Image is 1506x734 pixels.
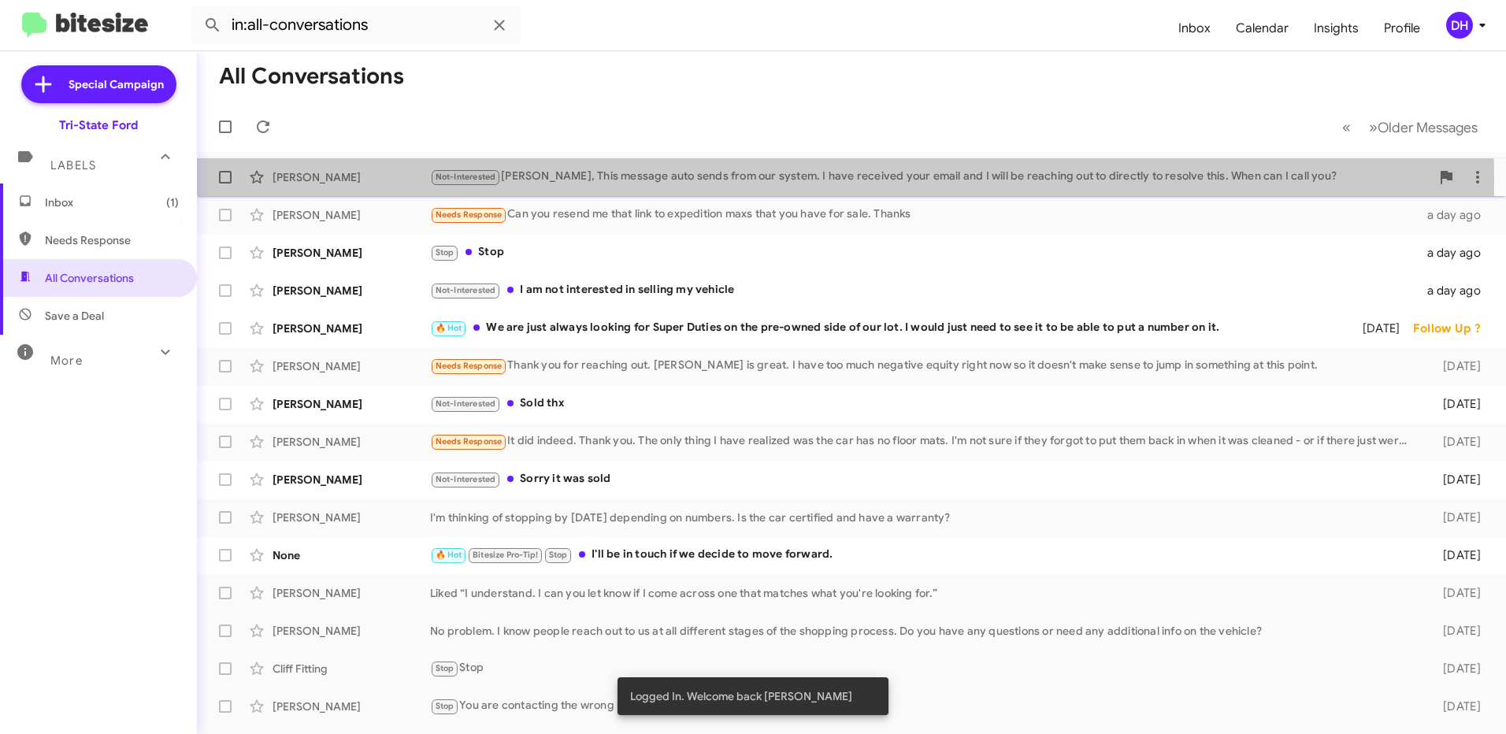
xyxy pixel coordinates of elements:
div: [DATE] [1418,434,1493,450]
div: I'll be in touch if we decide to move forward. [430,546,1418,564]
span: Stop [436,663,454,673]
div: [PERSON_NAME] [273,169,430,185]
span: Save a Deal [45,308,104,324]
div: Stop [430,243,1418,261]
span: Labels [50,158,96,172]
h1: All Conversations [219,64,404,89]
button: DH [1433,12,1489,39]
span: Bitesize Pro-Tip! [473,550,538,560]
div: Sold thx [430,395,1418,413]
div: [PERSON_NAME] [273,245,430,261]
div: [DATE] [1418,623,1493,639]
div: [PERSON_NAME] [273,207,430,223]
span: « [1342,117,1351,137]
div: You are contacting the wrong person. Please delete this number. [430,697,1418,715]
span: Stop [436,701,454,711]
span: Not-Interested [436,474,496,484]
span: All Conversations [45,270,134,286]
div: [DATE] [1418,547,1493,563]
nav: Page navigation example [1334,111,1487,143]
span: Inbox [45,195,179,210]
div: [DATE] [1418,510,1493,525]
a: Inbox [1166,6,1223,51]
span: 🔥 Hot [436,323,462,333]
div: [PERSON_NAME] [273,321,430,336]
div: [DATE] [1418,396,1493,412]
span: Logged In. Welcome back [PERSON_NAME] [630,688,852,704]
span: Needs Response [436,436,503,447]
div: a day ago [1418,245,1493,261]
a: Profile [1371,6,1433,51]
span: Stop [436,247,454,258]
div: Sorry it was sold [430,470,1418,488]
div: [DATE] [1418,472,1493,487]
div: [DATE] [1418,585,1493,601]
div: Thank you for reaching out. [PERSON_NAME] is great. I have too much negative equity right now so ... [430,357,1418,375]
div: [PERSON_NAME] [273,358,430,374]
span: Older Messages [1378,119,1478,136]
div: [PERSON_NAME] [273,472,430,487]
div: No problem. I know people reach out to us at all different stages of the shopping process. Do you... [430,623,1418,639]
span: Not-Interested [436,285,496,295]
span: 🔥 Hot [436,550,462,560]
a: Calendar [1223,6,1301,51]
div: a day ago [1418,207,1493,223]
a: Insights [1301,6,1371,51]
div: [DATE] [1342,321,1413,336]
span: Special Campaign [69,76,164,92]
div: Follow Up ? [1413,321,1493,336]
div: Stop [430,659,1418,677]
input: Search [191,6,521,44]
button: Previous [1333,111,1360,143]
div: DH [1446,12,1473,39]
span: Needs Response [436,209,503,220]
div: Tri-State Ford [59,117,138,133]
div: [DATE] [1418,699,1493,714]
button: Next [1359,111,1487,143]
div: [PERSON_NAME], This message auto sends from our system. I have received your email and I will be ... [430,168,1430,186]
span: Stop [549,550,568,560]
div: I am not interested in selling my vehicle [430,281,1418,299]
div: [DATE] [1418,358,1493,374]
div: [DATE] [1418,661,1493,677]
div: Cliff Fitting [273,661,430,677]
div: We are just always looking for Super Duties on the pre-owned side of our lot. I would just need t... [430,319,1342,337]
span: Needs Response [45,232,179,248]
div: [PERSON_NAME] [273,283,430,298]
span: More [50,354,83,368]
a: Special Campaign [21,65,176,103]
span: » [1369,117,1378,137]
span: (1) [166,195,179,210]
div: It did indeed. Thank you. The only thing I have realized was the car has no floor mats. I'm not s... [430,432,1418,450]
div: [PERSON_NAME] [273,585,430,601]
span: Needs Response [436,361,503,371]
div: Liked “I understand. I can you let know if I come across one that matches what you're looking for.” [430,585,1418,601]
span: Not-Interested [436,172,496,182]
div: [PERSON_NAME] [273,510,430,525]
span: Not-Interested [436,399,496,409]
div: [PERSON_NAME] [273,699,430,714]
div: Can you resend me that link to expedition maxs that you have for sale. Thanks [430,206,1418,224]
div: I'm thinking of stopping by [DATE] depending on numbers. Is the car certified and have a warranty? [430,510,1418,525]
div: a day ago [1418,283,1493,298]
div: None [273,547,430,563]
div: [PERSON_NAME] [273,396,430,412]
div: [PERSON_NAME] [273,434,430,450]
div: [PERSON_NAME] [273,623,430,639]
